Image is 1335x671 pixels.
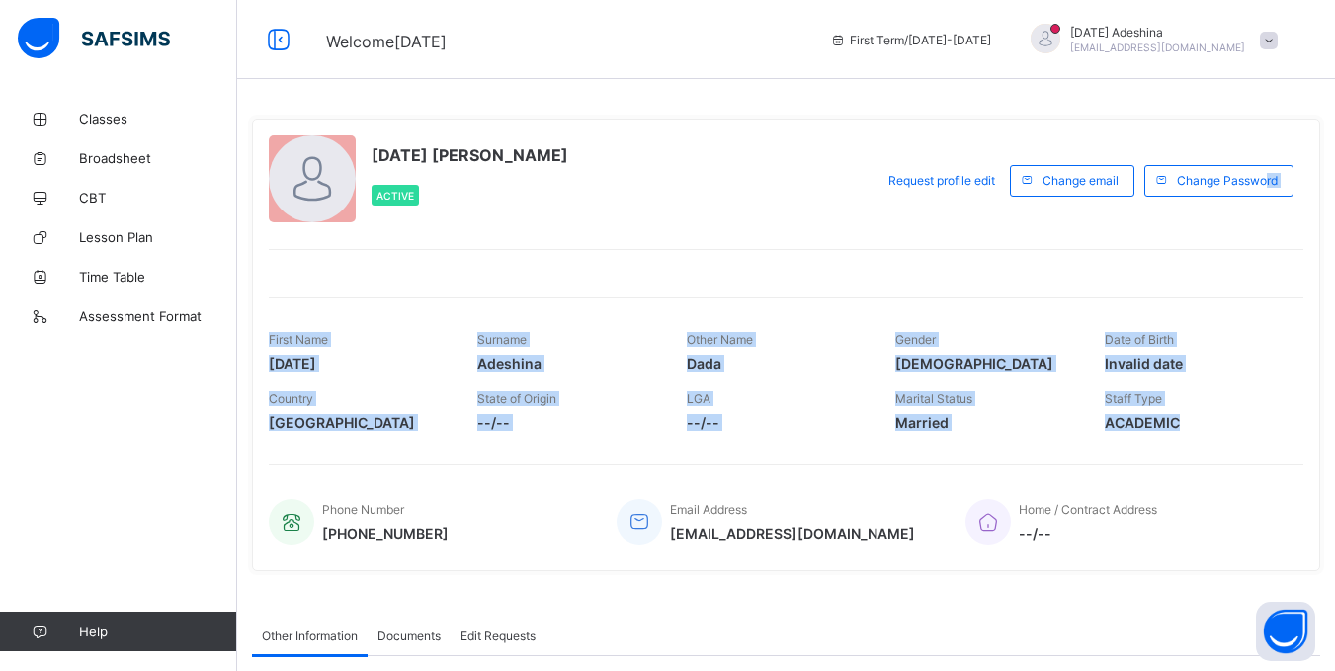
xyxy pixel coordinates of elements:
[1105,332,1174,347] span: Date of Birth
[1177,173,1278,188] span: Change Password
[477,355,656,372] span: Adeshina
[79,229,237,245] span: Lesson Plan
[79,269,237,285] span: Time Table
[687,414,866,431] span: --/--
[477,391,556,406] span: State of Origin
[79,190,237,206] span: CBT
[1070,25,1245,40] span: [DATE] Adeshina
[895,332,936,347] span: Gender
[1105,414,1284,431] span: ACADEMIC
[670,502,747,517] span: Email Address
[269,332,328,347] span: First Name
[79,150,237,166] span: Broadsheet
[377,629,441,643] span: Documents
[79,111,237,126] span: Classes
[460,629,536,643] span: Edit Requests
[79,624,236,639] span: Help
[895,391,972,406] span: Marital Status
[376,190,414,202] span: Active
[79,308,237,324] span: Assessment Format
[670,525,915,542] span: [EMAIL_ADDRESS][DOMAIN_NAME]
[1105,355,1284,372] span: Invalid date
[322,502,404,517] span: Phone Number
[269,355,448,372] span: [DATE]
[687,332,753,347] span: Other Name
[269,391,313,406] span: Country
[1256,602,1315,661] button: Open asap
[895,414,1074,431] span: Married
[687,391,710,406] span: LGA
[830,33,991,47] span: session/term information
[1070,42,1245,53] span: [EMAIL_ADDRESS][DOMAIN_NAME]
[18,18,170,59] img: safsims
[372,145,568,165] span: [DATE] [PERSON_NAME]
[1105,391,1162,406] span: Staff Type
[1019,502,1157,517] span: Home / Contract Address
[269,414,448,431] span: [GEOGRAPHIC_DATA]
[1043,173,1119,188] span: Change email
[326,32,447,51] span: Welcome [DATE]
[322,525,449,542] span: [PHONE_NUMBER]
[1019,525,1157,542] span: --/--
[687,355,866,372] span: Dada
[888,173,995,188] span: Request profile edit
[895,355,1074,372] span: [DEMOGRAPHIC_DATA]
[477,414,656,431] span: --/--
[262,629,358,643] span: Other Information
[1011,24,1288,56] div: SundayAdeshina
[477,332,527,347] span: Surname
